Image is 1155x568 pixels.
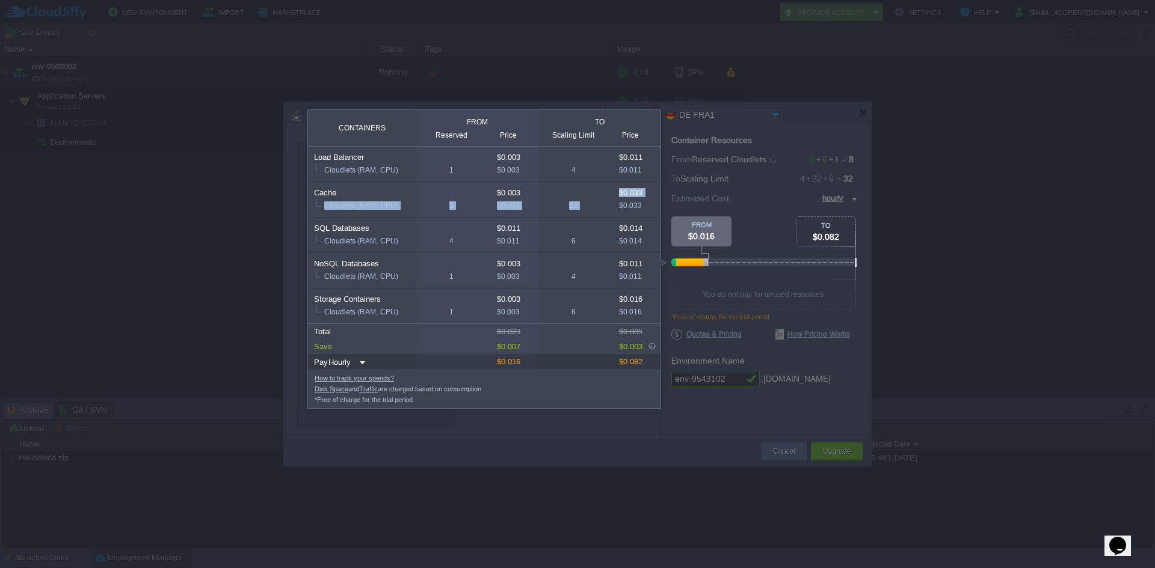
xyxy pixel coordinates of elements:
[603,188,658,197] div: $0.033
[671,221,731,228] div: FROM
[603,131,658,140] div: Price
[314,308,416,316] div: Cloudlets (RAM, CPU)
[315,385,348,392] a: Disk Space
[603,272,658,281] div: $0.011
[481,237,535,245] div: $0.011
[481,131,535,140] div: Price
[688,231,715,241] span: $0.016
[543,131,603,140] div: Scaling Limit
[315,394,661,405] div: *Free of charge for the trial period
[1104,520,1143,556] iframe: chat widget
[603,324,658,339] div: $0.085
[315,383,661,394] div: and are charged based on consumption.
[603,354,658,369] div: $0.082
[314,224,416,233] div: SQL Databases
[543,166,603,174] div: 4
[481,259,535,268] div: $0.003
[603,308,658,316] div: $0.016
[481,324,535,339] div: $0.023
[603,259,658,268] div: $0.011
[416,118,538,126] div: from
[813,232,839,242] span: $0.082
[314,324,416,339] div: Total
[481,201,535,210] div: $0.003
[603,153,658,162] div: $0.011
[603,166,658,174] div: $0.011
[421,131,481,140] div: Reserved
[314,295,416,304] div: Storage Containers
[314,272,416,281] div: Cloudlets (RAM, CPU)
[314,166,416,174] div: Cloudlets (RAM, CPU)
[481,188,535,197] div: $0.003
[543,308,603,316] div: 6
[603,339,647,354] div: $0.003
[421,308,481,316] div: 1
[314,201,416,210] div: Cloudlets (RAM, CPU)
[311,124,413,132] div: Containers
[603,295,658,304] div: $0.016
[481,166,535,174] div: $0.003
[603,201,658,210] div: $0.033
[314,259,416,268] div: NoSQL Databases
[543,237,603,245] div: 6
[603,224,658,233] div: $0.014
[315,374,394,382] a: How to track your spends?
[543,272,603,281] div: 4
[421,237,481,245] div: 4
[314,237,416,245] div: Cloudlets (RAM, CPU)
[796,222,855,229] div: TO
[421,272,481,281] div: 1
[481,153,535,162] div: $0.003
[481,308,535,316] div: $0.003
[421,166,481,174] div: 1
[481,272,535,281] div: $0.003
[359,385,378,392] a: Traffic
[421,201,481,210] div: 1
[481,354,535,369] div: $0.016
[543,201,603,210] div: 12
[538,118,661,126] div: to
[314,355,328,370] div: Pay
[481,339,535,354] div: $0.007
[314,153,416,162] div: Load Balancer
[603,237,658,245] div: $0.014
[481,295,535,304] div: $0.003
[314,339,416,354] div: Save
[314,188,416,197] div: Cache
[481,224,535,233] div: $0.011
